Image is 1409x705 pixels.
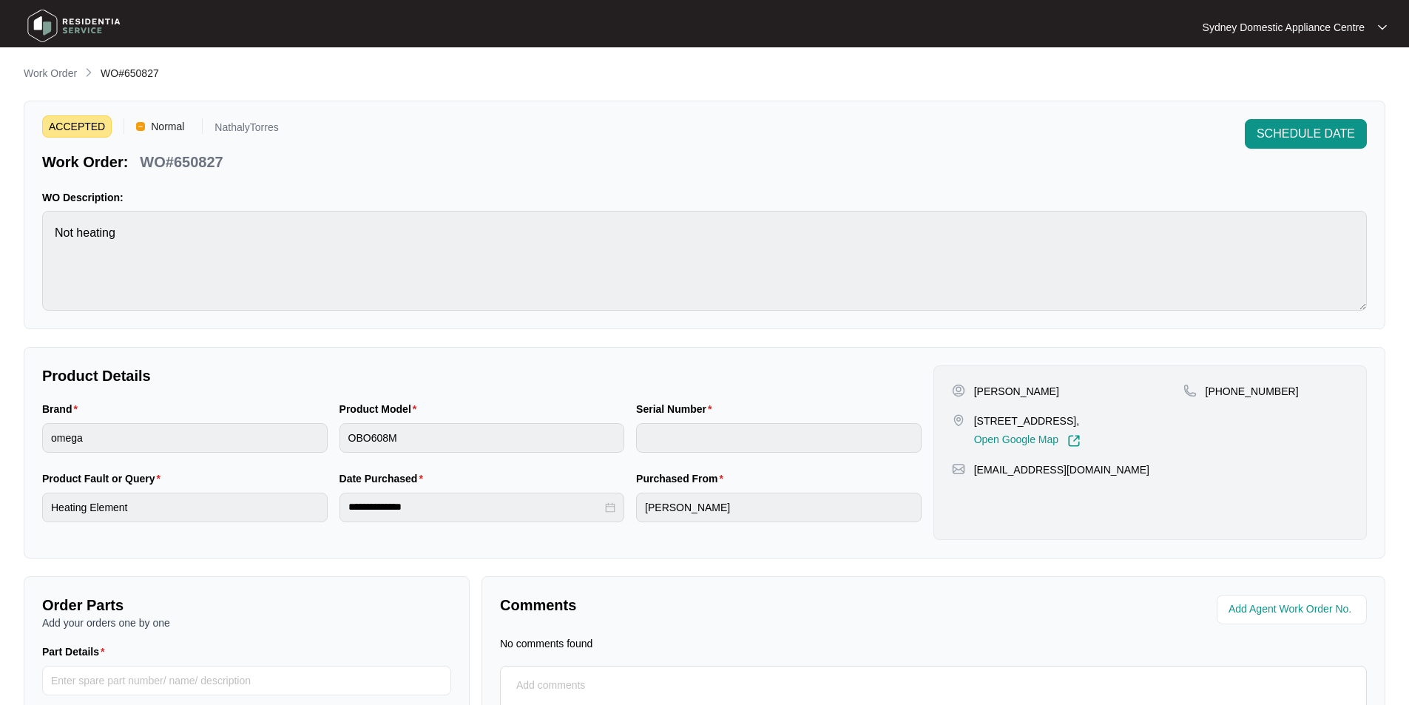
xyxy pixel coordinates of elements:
input: Brand [42,423,328,453]
span: SCHEDULE DATE [1257,125,1355,143]
p: [PHONE_NUMBER] [1206,384,1299,399]
label: Product Fault or Query [42,471,166,486]
img: chevron-right [83,67,95,78]
p: NathalyTorres [214,122,278,138]
input: Product Fault or Query [42,493,328,522]
img: Vercel Logo [136,122,145,131]
span: WO#650827 [101,67,159,79]
p: [STREET_ADDRESS], [974,414,1081,428]
button: SCHEDULE DATE [1245,119,1367,149]
p: [PERSON_NAME] [974,384,1059,399]
label: Product Model [339,402,423,416]
label: Serial Number [636,402,717,416]
p: Work Order: [42,152,128,172]
img: dropdown arrow [1378,24,1387,31]
label: Brand [42,402,84,416]
span: Normal [145,115,190,138]
p: No comments found [500,636,592,651]
input: Add Agent Work Order No. [1229,601,1358,618]
label: Date Purchased [339,471,429,486]
label: Purchased From [636,471,729,486]
a: Open Google Map [974,434,1081,448]
input: Product Model [339,423,625,453]
span: ACCEPTED [42,115,112,138]
p: Work Order [24,66,77,81]
p: Sydney Domestic Appliance Centre [1203,20,1365,35]
p: Add your orders one by one [42,615,451,630]
input: Serial Number [636,423,922,453]
p: Comments [500,595,923,615]
input: Date Purchased [348,499,603,515]
p: [EMAIL_ADDRESS][DOMAIN_NAME] [974,462,1149,477]
a: Work Order [21,66,80,82]
textarea: Not heating [42,211,1367,311]
p: Order Parts [42,595,451,615]
p: WO Description: [42,190,1367,205]
img: Link-External [1067,434,1081,448]
img: map-pin [952,414,965,427]
p: WO#650827 [140,152,223,172]
input: Purchased From [636,493,922,522]
img: residentia service logo [22,4,126,48]
img: user-pin [952,384,965,397]
img: map-pin [1183,384,1197,397]
label: Part Details [42,644,111,659]
img: map-pin [952,462,965,476]
p: Product Details [42,365,922,386]
input: Part Details [42,666,451,695]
